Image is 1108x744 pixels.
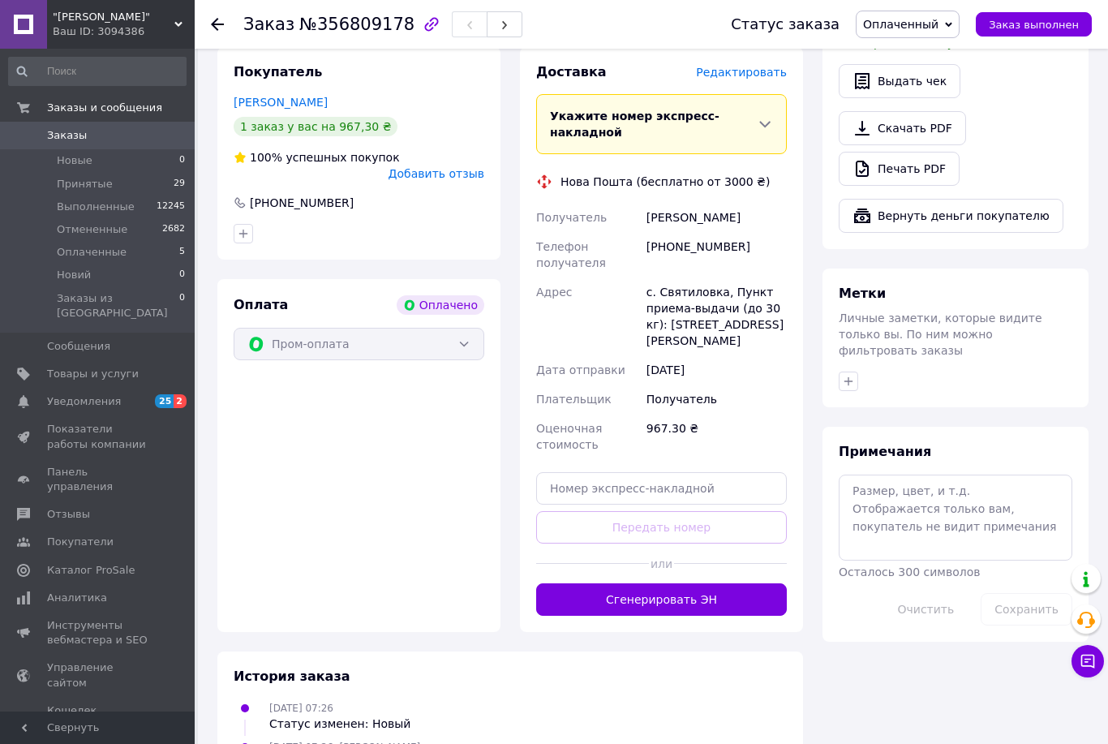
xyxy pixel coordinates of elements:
span: 5 [179,245,185,260]
span: Отмененные [57,222,127,237]
div: Получатель [643,385,790,414]
span: Доставка [536,64,607,80]
span: Оплата [234,297,288,312]
span: Аналитика [47,591,107,605]
span: "Аура Перемоги" [53,10,174,24]
span: 2682 [162,222,185,237]
span: Новий [57,268,91,282]
span: Показатели работы компании [47,422,150,451]
button: Сгенерировать ЭН [536,583,787,616]
span: Новые [57,153,92,168]
span: Отзывы [47,507,90,522]
span: Осталось 300 символов [839,566,980,578]
span: Товары и услуги [47,367,139,381]
span: Оценочная стоимость [536,422,602,451]
span: Добавить отзыв [389,167,484,180]
div: Ваш ID: 3094386 [53,24,195,39]
span: 2 [174,394,187,408]
div: Нова Пошта (бесплатно от 3000 ₴) [556,174,774,190]
div: Оплачено [397,295,484,315]
a: Печать PDF [839,152,960,186]
button: Вернуть деньги покупателю [839,199,1063,233]
span: 12245 [157,200,185,214]
div: Статус заказа [731,16,840,32]
span: 0 [179,153,185,168]
span: 0 [179,291,185,320]
span: Заказы из [GEOGRAPHIC_DATA] [57,291,179,320]
span: Метки [839,286,886,301]
div: Статус изменен: Новый [269,716,410,732]
button: Выдать чек [839,64,960,98]
div: [DATE] [643,355,790,385]
div: 967.30 ₴ [643,414,790,459]
span: Инструменты вебмастера и SEO [47,618,150,647]
input: Номер экспресс-накладной [536,472,787,505]
span: Оплаченный [863,18,938,31]
span: Получатель [536,211,607,224]
div: [PHONE_NUMBER] [248,195,355,211]
span: или [649,556,674,572]
span: Покупатель [234,64,322,80]
span: Покупатели [47,535,114,549]
div: успешных покупок [234,149,400,166]
span: Заказ выполнен [989,19,1079,31]
span: Панель управления [47,465,150,494]
span: Редактировать [696,66,787,79]
span: 25 [155,394,174,408]
span: Укажите номер экспресс-накладной [550,110,719,139]
span: Оплаченные [57,245,127,260]
div: Вернуться назад [211,16,224,32]
span: Управление сайтом [47,660,150,690]
span: Телефон получателя [536,240,606,269]
button: Чат с покупателем [1071,645,1104,677]
span: [DATE] 07:26 [269,703,333,714]
button: Заказ выполнен [976,12,1092,37]
span: Принятые [57,177,113,191]
a: Скачать PDF [839,111,966,145]
span: Дата отправки [536,363,625,376]
div: 1 заказ у вас на 967,30 ₴ [234,117,397,136]
span: Уведомления [47,394,121,409]
span: Сообщения [47,339,110,354]
div: [PERSON_NAME] [643,203,790,232]
a: [PERSON_NAME] [234,96,328,109]
span: Адрес [536,286,572,299]
span: Кошелек компании [47,703,150,733]
span: Выполненные [57,200,135,214]
span: Примечания [839,444,931,459]
span: Заказ [243,15,294,34]
span: №356809178 [299,15,414,34]
input: Поиск [8,57,187,86]
span: Заказы [47,128,87,143]
span: Плательщик [536,393,612,406]
span: 0 [179,268,185,282]
div: [PHONE_NUMBER] [643,232,790,277]
div: с. Святиловка, Пункт приема-выдачи (до 30 кг): [STREET_ADDRESS][PERSON_NAME] [643,277,790,355]
span: Личные заметки, которые видите только вы. По ним можно фильтровать заказы [839,312,1042,357]
span: 29 [174,177,185,191]
span: Заказы и сообщения [47,101,162,115]
span: Каталог ProSale [47,563,135,578]
span: История заказа [234,669,350,684]
span: 100% [250,151,282,164]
